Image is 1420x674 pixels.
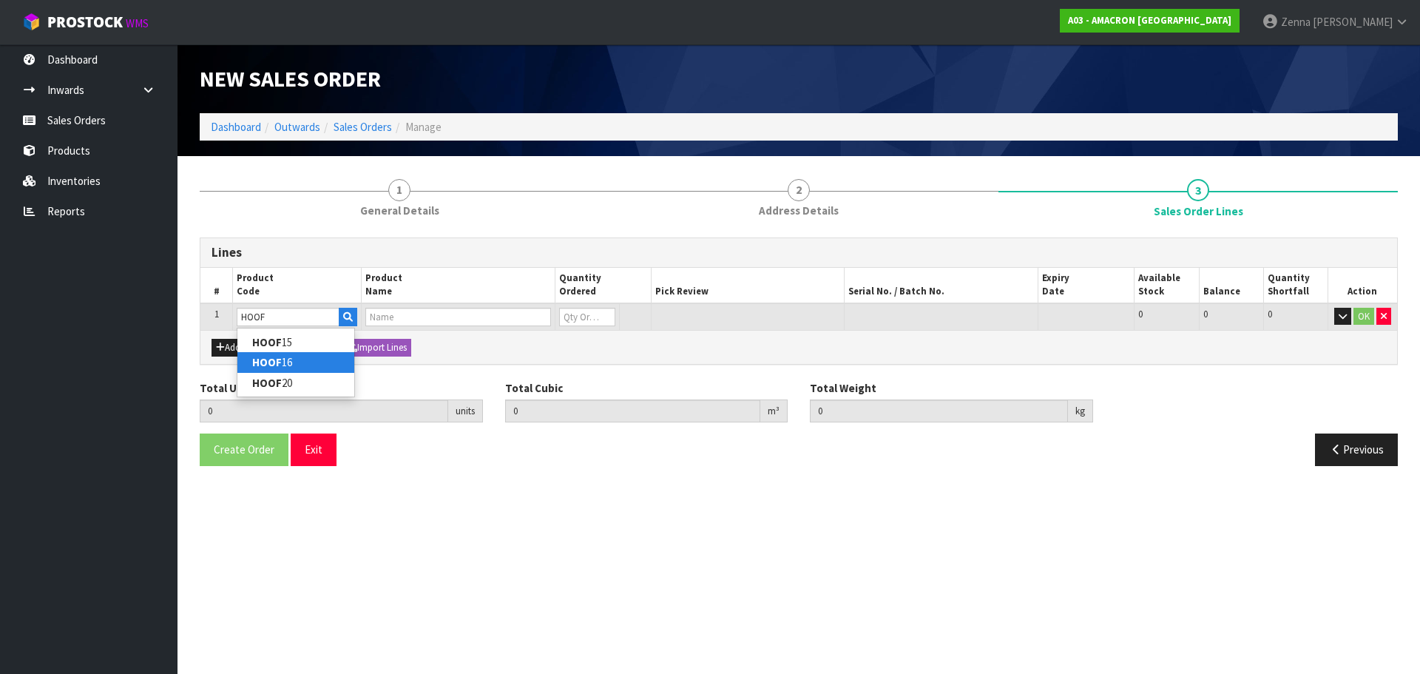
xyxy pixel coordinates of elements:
input: Name [365,308,550,326]
th: Balance [1199,268,1263,303]
div: m³ [760,400,788,423]
th: Serial No. / Batch No. [845,268,1038,303]
span: Create Order [214,442,274,456]
span: Zenna [1281,15,1311,29]
button: Create Order [200,434,288,465]
div: units [448,400,483,423]
span: ProStock [47,13,123,32]
span: 0 [1203,308,1208,320]
span: Sales Order Lines [200,226,1398,477]
span: 3 [1187,179,1209,201]
input: Qty Ordered [559,308,615,326]
th: Product Name [362,268,555,303]
th: Pick Review [652,268,845,303]
span: Sales Order Lines [1154,203,1243,219]
label: Total Units [200,380,257,396]
strong: HOOF [252,355,282,369]
a: HOOF16 [237,352,354,372]
th: Quantity Shortfall [1263,268,1328,303]
th: Quantity Ordered [555,268,652,303]
a: HOOF20 [237,373,354,393]
span: 1 [388,179,410,201]
strong: HOOF [252,376,282,390]
button: Exit [291,434,337,465]
span: Manage [405,120,442,134]
div: kg [1068,400,1093,423]
button: Previous [1315,434,1398,465]
th: Product Code [233,268,362,303]
th: # [200,268,233,303]
span: 2 [788,179,810,201]
label: Total Cubic [505,380,563,396]
strong: HOOF [252,335,282,349]
th: Expiry Date [1038,268,1135,303]
label: Total Weight [810,380,876,396]
input: Total Weight [810,400,1068,422]
button: Add Line [212,339,263,357]
input: Total Cubic [505,400,761,422]
span: General Details [360,203,439,218]
button: Import Lines [343,339,411,357]
span: [PERSON_NAME] [1313,15,1393,29]
span: 0 [1138,308,1143,320]
strong: A03 - AMACRON [GEOGRAPHIC_DATA] [1068,14,1231,27]
a: Sales Orders [334,120,392,134]
span: 0 [1268,308,1272,320]
small: WMS [126,16,149,30]
button: OK [1353,308,1374,326]
span: 1 [214,308,219,320]
img: cube-alt.png [22,13,41,31]
h3: Lines [212,246,1386,260]
th: Available Stock [1135,268,1199,303]
a: Outwards [274,120,320,134]
th: Action [1328,268,1397,303]
span: Address Details [759,203,839,218]
a: HOOF15 [237,332,354,352]
input: Code [237,308,339,326]
input: Total Units [200,400,448,422]
span: New Sales Order [200,64,381,92]
a: Dashboard [211,120,261,134]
